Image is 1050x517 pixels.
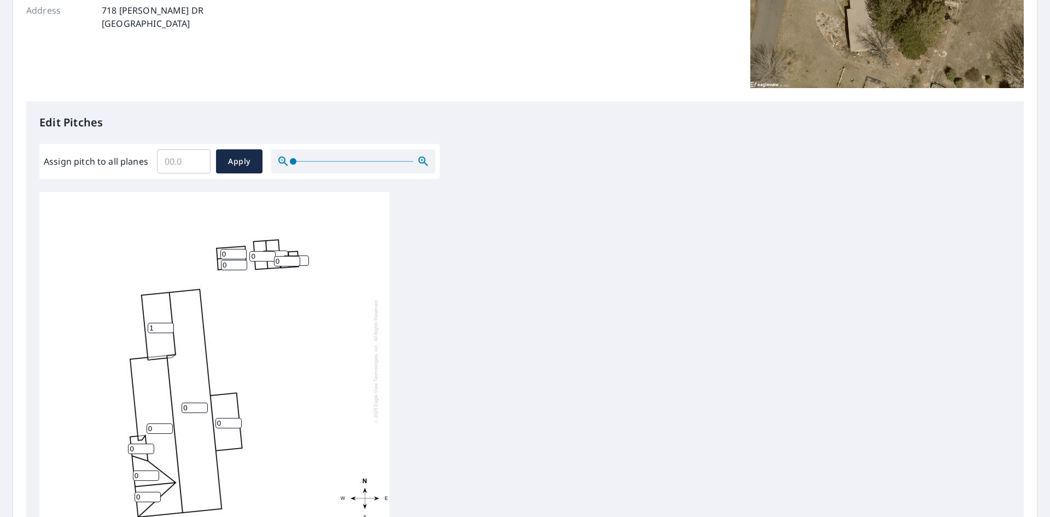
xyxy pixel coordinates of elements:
[44,155,148,168] label: Assign pitch to all planes
[225,155,254,169] span: Apply
[26,4,92,30] p: Address
[102,4,203,30] p: 718 [PERSON_NAME] DR [GEOGRAPHIC_DATA]
[39,114,1011,131] p: Edit Pitches
[157,146,211,177] input: 00.0
[216,149,262,173] button: Apply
